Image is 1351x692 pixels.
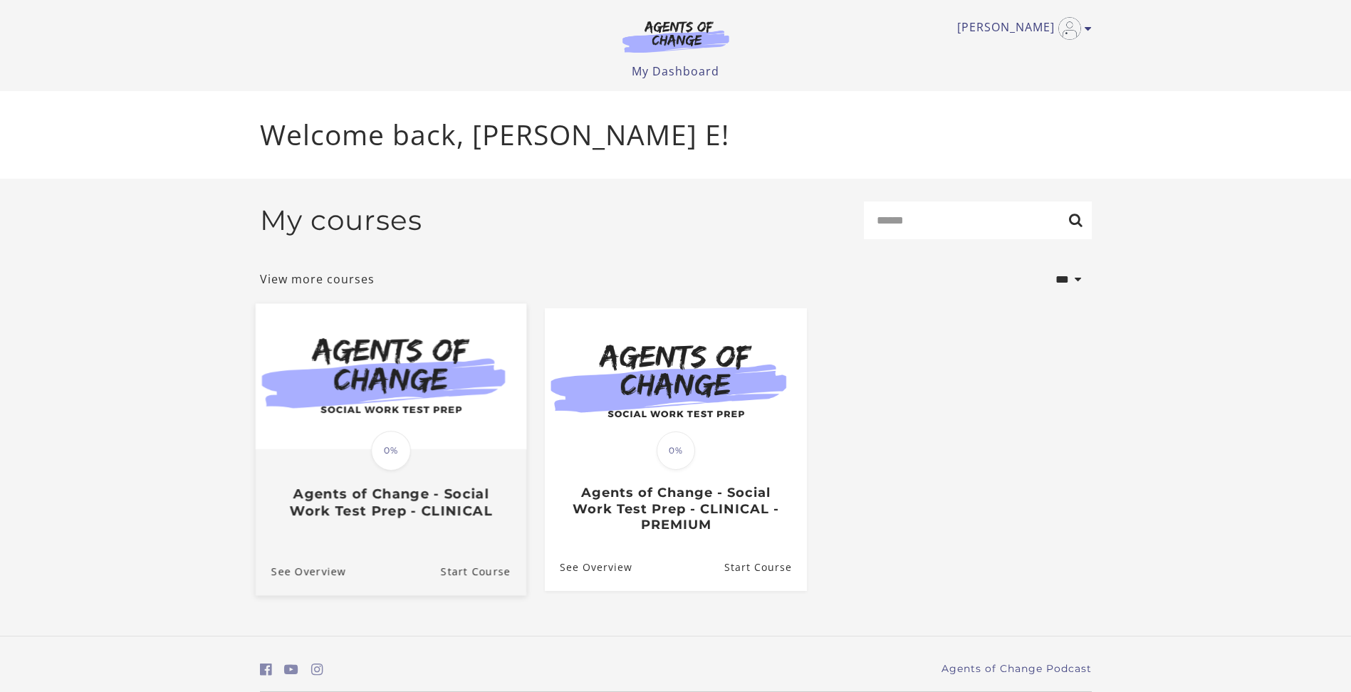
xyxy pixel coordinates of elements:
[941,661,1092,676] a: Agents of Change Podcast
[607,20,744,53] img: Agents of Change Logo
[440,547,526,594] a: Agents of Change - Social Work Test Prep - CLINICAL: Resume Course
[284,663,298,676] i: https://www.youtube.com/c/AgentsofChangeTestPrepbyMeaganMitchell (Open in a new window)
[560,485,791,533] h3: Agents of Change - Social Work Test Prep - CLINICAL - PREMIUM
[311,663,323,676] i: https://www.instagram.com/agentsofchangeprep/ (Open in a new window)
[260,659,272,680] a: https://www.facebook.com/groups/aswbtestprep (Open in a new window)
[724,544,806,590] a: Agents of Change - Social Work Test Prep - CLINICAL - PREMIUM: Resume Course
[371,431,411,471] span: 0%
[311,659,323,680] a: https://www.instagram.com/agentsofchangeprep/ (Open in a new window)
[545,544,632,590] a: Agents of Change - Social Work Test Prep - CLINICAL - PREMIUM: See Overview
[260,114,1092,156] p: Welcome back, [PERSON_NAME] E!
[255,547,345,594] a: Agents of Change - Social Work Test Prep - CLINICAL: See Overview
[284,659,298,680] a: https://www.youtube.com/c/AgentsofChangeTestPrepbyMeaganMitchell (Open in a new window)
[657,431,695,470] span: 0%
[632,63,719,79] a: My Dashboard
[260,204,422,237] h2: My courses
[260,663,272,676] i: https://www.facebook.com/groups/aswbtestprep (Open in a new window)
[271,486,510,518] h3: Agents of Change - Social Work Test Prep - CLINICAL
[260,271,375,288] a: View more courses
[957,17,1085,40] a: Toggle menu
